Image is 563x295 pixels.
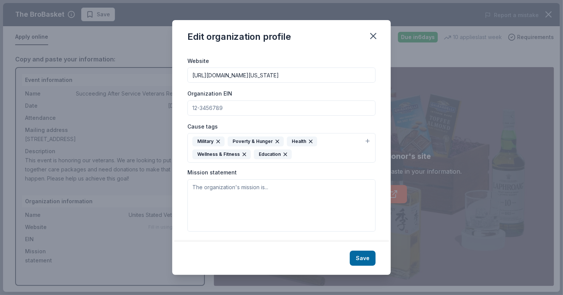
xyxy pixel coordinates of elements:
label: Website [187,57,209,65]
label: Cause tags [187,123,218,130]
div: Poverty & Hunger [228,137,284,146]
label: Organization EIN [187,90,232,97]
div: Edit organization profile [187,31,291,43]
div: Health [287,137,317,146]
button: Save [350,251,376,266]
label: Mission statement [187,169,237,176]
input: 12-3456789 [187,100,376,116]
button: MilitaryPoverty & HungerHealthWellness & FitnessEducation [187,133,376,163]
div: Military [192,137,225,146]
div: Education [254,149,292,159]
div: Wellness & Fitness [192,149,251,159]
